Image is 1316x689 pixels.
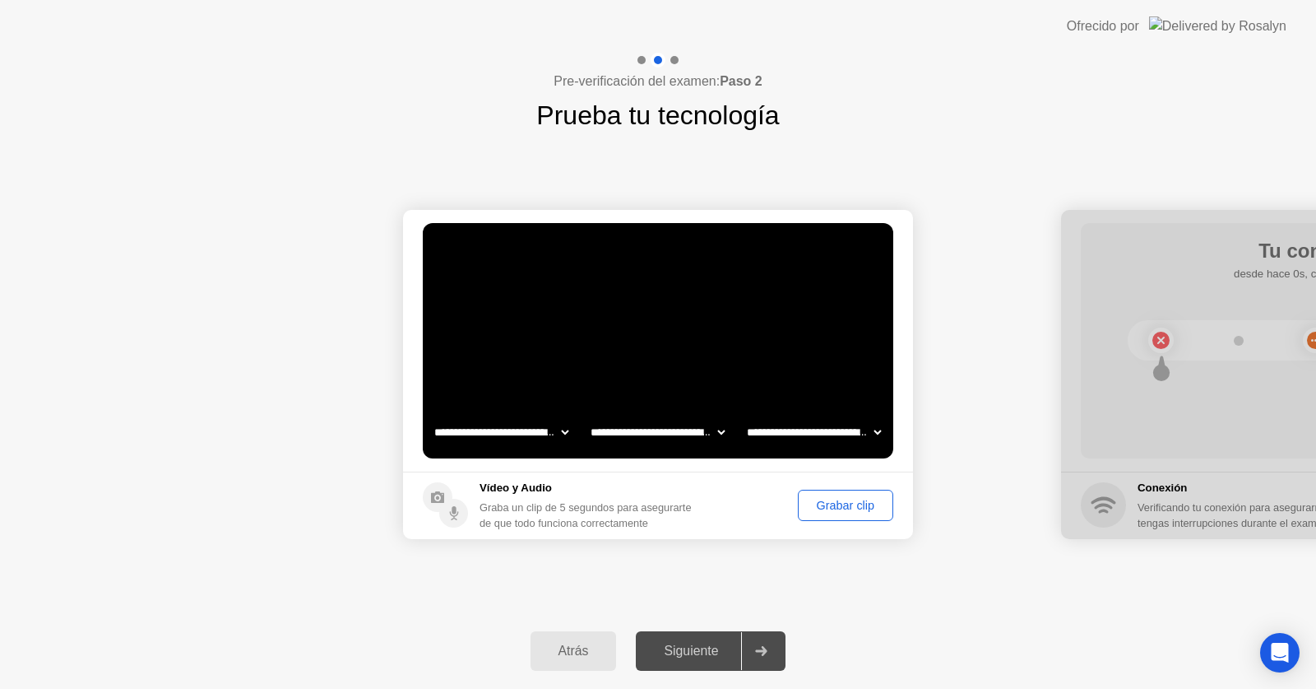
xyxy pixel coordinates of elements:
select: Available speakers [587,416,728,449]
div: Ofrecido por [1067,16,1139,36]
h4: Pre-verificación del examen: [554,72,762,91]
img: Delivered by Rosalyn [1149,16,1286,35]
div: Open Intercom Messenger [1260,633,1300,673]
button: Siguiente [636,631,785,671]
button: Grabar clip [798,490,893,521]
b: Paso 2 [720,74,762,88]
div: Atrás [535,644,612,659]
div: Siguiente [641,644,741,659]
h5: Vídeo y Audio [480,480,699,496]
select: Available cameras [431,416,572,449]
h1: Prueba tu tecnología [536,95,779,135]
select: Available microphones [744,416,884,449]
button: Atrás [531,631,617,671]
div: Grabar clip [804,499,887,512]
div: Graba un clip de 5 segundos para asegurarte de que todo funciona correctamente [480,500,699,531]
